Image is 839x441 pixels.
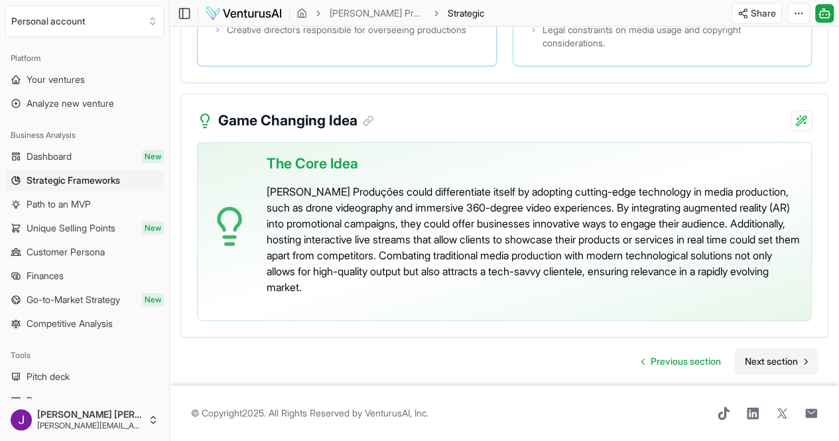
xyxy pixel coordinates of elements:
a: Strategic Frameworks [5,170,164,191]
span: [PERSON_NAME] [PERSON_NAME] [37,409,143,420]
a: Go to previous page [631,348,732,375]
span: [PERSON_NAME][EMAIL_ADDRESS][DOMAIN_NAME] [37,420,143,431]
span: Next section [745,355,798,368]
button: [PERSON_NAME] [PERSON_NAME][PERSON_NAME][EMAIL_ADDRESS][DOMAIN_NAME] [5,404,164,436]
a: Path to an MVP [5,194,164,215]
button: Share [732,3,782,24]
a: Your ventures [5,69,164,90]
a: Analyze new venture [5,93,164,114]
a: DashboardNew [5,146,164,167]
nav: pagination [631,348,818,375]
img: ACg8ocIC5P0sVtnBRoWuE7_xVWg3CnC-qluto0FYiyM7BeNzIrUe5g=s96-c [11,409,32,430]
div: Platform [5,48,164,69]
span: Competitive Analysis [27,317,113,330]
span: Pitch deck [27,370,70,383]
span: Resources [27,394,71,407]
span: New [142,221,164,235]
span: New [142,150,164,163]
nav: breadcrumb [296,7,484,20]
p: [PERSON_NAME] Produções could differentiate itself by adopting cutting-edge technology in media p... [267,184,801,295]
img: logo [205,5,283,21]
span: Finances [27,269,64,283]
div: Business Analysis [5,125,164,146]
span: Customer Persona [27,245,105,259]
span: Dashboard [27,150,72,163]
span: © Copyright 2025 . All Rights Reserved by . [191,407,428,420]
a: [PERSON_NAME] Produções [330,7,425,20]
span: New [142,293,164,306]
span: Share [751,7,776,20]
span: Analyze new venture [27,97,114,110]
span: Strategic Frameworks [27,174,120,187]
span: Creative directors responsible for overseeing productions [227,23,466,36]
span: The Core Idea [267,153,358,174]
span: Previous section [651,355,721,368]
button: Select an organization [5,5,164,37]
span: Your ventures [27,73,85,86]
a: Pitch deck [5,366,164,387]
a: Finances [5,265,164,286]
span: Path to an MVP [27,198,91,211]
span: Go-to-Market Strategy [27,293,120,306]
a: Customer Persona [5,241,164,263]
span: Unique Selling Points [27,221,115,235]
a: Competitive Analysis [5,313,164,334]
span: Strategic [448,7,484,20]
h3: Game Changing Idea [218,110,373,131]
a: Go-to-Market StrategyNew [5,289,164,310]
a: VenturusAI, Inc [365,407,426,418]
a: Unique Selling PointsNew [5,218,164,239]
div: Tools [5,345,164,366]
a: Go to next page [734,348,818,375]
a: Resources [5,390,164,411]
span: Legal constraints on media usage and copyright considerations. [543,23,796,50]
